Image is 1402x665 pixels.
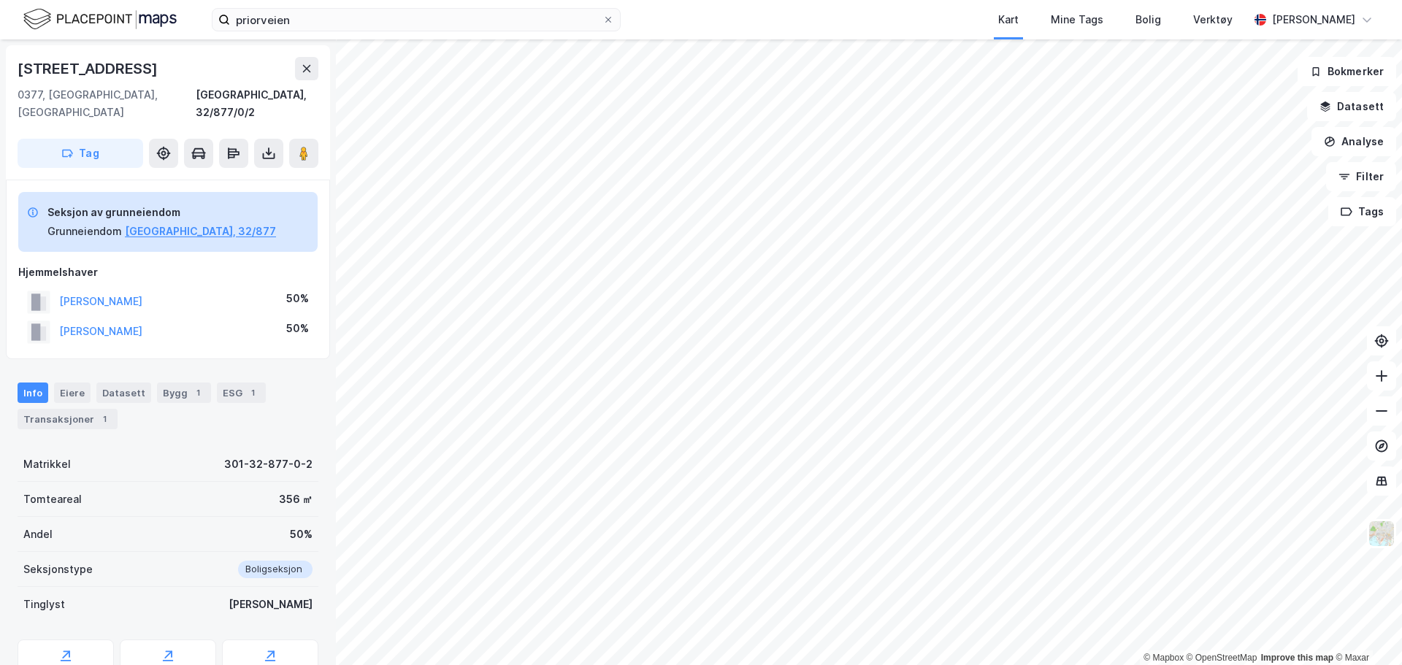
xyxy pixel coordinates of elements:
[157,383,211,403] div: Bygg
[23,7,177,32] img: logo.f888ab2527a4732fd821a326f86c7f29.svg
[279,491,313,508] div: 356 ㎡
[18,383,48,403] div: Info
[18,139,143,168] button: Tag
[18,86,196,121] div: 0377, [GEOGRAPHIC_DATA], [GEOGRAPHIC_DATA]
[191,385,205,400] div: 1
[1326,162,1396,191] button: Filter
[1135,11,1161,28] div: Bolig
[286,320,309,337] div: 50%
[125,223,276,240] button: [GEOGRAPHIC_DATA], 32/877
[97,412,112,426] div: 1
[1311,127,1396,156] button: Analyse
[47,204,276,221] div: Seksjon av grunneiendom
[245,385,260,400] div: 1
[230,9,602,31] input: Søk på adresse, matrikkel, gårdeiere, leietakere eller personer
[23,491,82,508] div: Tomteareal
[1329,595,1402,665] div: Kontrollprogram for chat
[286,290,309,307] div: 50%
[217,383,266,403] div: ESG
[1328,197,1396,226] button: Tags
[23,455,71,473] div: Matrikkel
[18,264,318,281] div: Hjemmelshaver
[1193,11,1233,28] div: Verktøy
[196,86,318,121] div: [GEOGRAPHIC_DATA], 32/877/0/2
[1329,595,1402,665] iframe: Chat Widget
[1307,92,1396,121] button: Datasett
[96,383,151,403] div: Datasett
[47,223,122,240] div: Grunneiendom
[1298,57,1396,86] button: Bokmerker
[23,596,65,613] div: Tinglyst
[1368,520,1395,547] img: Z
[23,526,53,543] div: Andel
[23,561,93,578] div: Seksjonstype
[1261,653,1333,663] a: Improve this map
[1187,653,1257,663] a: OpenStreetMap
[1144,653,1184,663] a: Mapbox
[998,11,1019,28] div: Kart
[224,455,313,473] div: 301-32-877-0-2
[18,409,118,429] div: Transaksjoner
[54,383,91,403] div: Eiere
[1051,11,1103,28] div: Mine Tags
[229,596,313,613] div: [PERSON_NAME]
[290,526,313,543] div: 50%
[1272,11,1355,28] div: [PERSON_NAME]
[18,57,161,80] div: [STREET_ADDRESS]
